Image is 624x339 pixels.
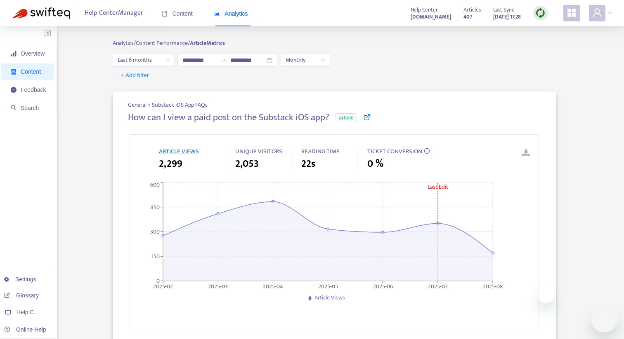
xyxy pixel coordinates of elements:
[286,54,325,66] span: Monthly
[85,5,143,21] span: Help Center Manager
[208,282,228,291] tspan: 2025-03
[150,180,160,190] tspan: 600
[411,5,438,14] span: Help Center
[592,8,602,18] span: user
[11,105,17,111] span: search
[152,101,208,109] span: Substack iOS App FAQs
[159,157,182,171] span: 2,299
[428,282,448,291] tspan: 2025-07
[428,182,448,192] tspan: Last Edit
[318,282,338,291] tspan: 2025-05
[12,7,70,19] img: Swifteq
[235,157,259,171] span: 2,053
[11,69,17,75] span: container
[148,100,152,110] span: >
[11,51,17,56] span: signal
[373,282,393,291] tspan: 2025-06
[493,5,514,14] span: Last Sync
[150,227,160,237] tspan: 300
[336,113,357,122] span: article
[367,157,383,171] span: 0 %
[301,146,340,157] span: READING TIME
[591,306,617,332] iframe: Button to launch messaging window
[4,326,46,333] a: Online Help
[121,70,149,80] span: + Add filter
[214,10,248,17] span: Analytics
[115,69,156,82] button: + Add filter
[463,12,472,21] strong: 407
[263,282,283,291] tspan: 2025-04
[11,87,17,93] span: message
[214,11,220,16] span: area-chart
[538,286,554,303] iframe: Close message
[493,12,521,21] strong: [DATE] 17:28
[567,8,577,18] span: appstore
[220,57,227,63] span: to
[162,10,193,17] span: Content
[153,282,173,291] tspan: 2025-02
[220,57,227,63] span: swap-right
[535,8,546,18] img: sync.dc5367851b00ba804db3.png
[190,38,225,48] strong: Article Metrics
[150,203,160,212] tspan: 450
[367,146,422,157] span: TICKET CONVERSION
[463,5,481,14] span: Articles
[17,309,50,316] span: Help Centers
[159,146,199,157] span: ARTICLE VIEWS
[118,54,170,66] span: Last 6 months
[156,276,160,286] tspan: 0
[483,282,503,291] tspan: 2025-08
[128,112,329,123] h4: How can I view a paid post on the Substack iOS app?
[21,68,41,75] span: Content
[301,157,315,171] span: 22s
[314,293,345,302] span: Article Views
[151,252,160,261] tspan: 150
[21,105,39,111] span: Search
[128,100,148,110] span: General
[4,276,36,283] a: Settings
[21,50,45,57] span: Overview
[4,292,39,299] a: Glossary
[235,146,282,157] span: UNIQUE VISITORS
[411,12,451,21] a: [DOMAIN_NAME]
[162,11,168,16] span: book
[113,38,190,48] span: Analytics/ Content Performance/
[21,87,46,93] span: Feedback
